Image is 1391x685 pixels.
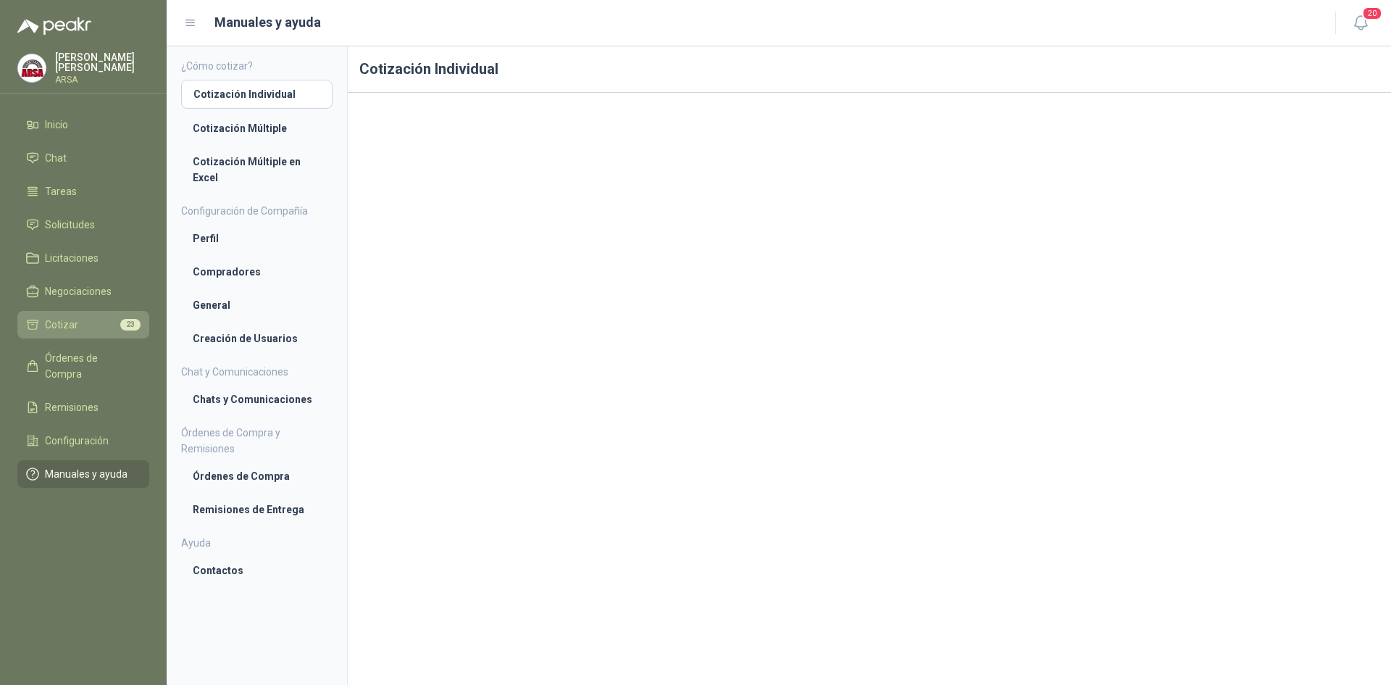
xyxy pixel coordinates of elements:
[45,283,112,299] span: Negociaciones
[120,319,141,331] span: 23
[17,211,149,238] a: Solicitudes
[45,150,67,166] span: Chat
[214,12,321,33] h1: Manuales y ayuda
[193,562,321,578] li: Contactos
[17,311,149,339] a: Cotizar23
[181,291,333,319] a: General
[45,433,109,449] span: Configuración
[181,462,333,490] a: Órdenes de Compra
[17,17,91,35] img: Logo peakr
[193,297,321,313] li: General
[45,117,68,133] span: Inicio
[181,203,333,219] h4: Configuración de Compañía
[45,183,77,199] span: Tareas
[55,52,149,72] p: [PERSON_NAME] [PERSON_NAME]
[45,217,95,233] span: Solicitudes
[181,364,333,380] h4: Chat y Comunicaciones
[181,325,333,352] a: Creación de Usuarios
[193,231,321,246] li: Perfil
[1362,7,1382,20] span: 20
[193,331,321,346] li: Creación de Usuarios
[17,344,149,388] a: Órdenes de Compra
[359,104,1379,676] iframe: 953374dfa75b41f38925b712e2491bfd
[193,391,321,407] li: Chats y Comunicaciones
[181,148,333,191] a: Cotización Múltiple en Excel
[181,115,333,142] a: Cotización Múltiple
[55,75,149,84] p: ARSA
[45,466,128,482] span: Manuales y ayuda
[193,120,321,136] li: Cotización Múltiple
[17,427,149,454] a: Configuración
[45,317,78,333] span: Cotizar
[181,425,333,457] h4: Órdenes de Compra y Remisiones
[193,86,320,102] li: Cotización Individual
[1348,10,1374,36] button: 20
[181,258,333,286] a: Compradores
[17,394,149,421] a: Remisiones
[193,468,321,484] li: Órdenes de Compra
[17,460,149,488] a: Manuales y ayuda
[193,264,321,280] li: Compradores
[193,154,321,186] li: Cotización Múltiple en Excel
[193,502,321,518] li: Remisiones de Entrega
[17,178,149,205] a: Tareas
[181,58,333,74] h4: ¿Cómo cotizar?
[17,144,149,172] a: Chat
[17,111,149,138] a: Inicio
[45,250,99,266] span: Licitaciones
[348,46,1391,93] h1: Cotización Individual
[181,386,333,413] a: Chats y Comunicaciones
[181,80,333,109] a: Cotización Individual
[18,54,46,82] img: Company Logo
[17,278,149,305] a: Negociaciones
[181,225,333,252] a: Perfil
[181,535,333,551] h4: Ayuda
[181,496,333,523] a: Remisiones de Entrega
[17,244,149,272] a: Licitaciones
[45,399,99,415] span: Remisiones
[45,350,135,382] span: Órdenes de Compra
[181,557,333,584] a: Contactos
